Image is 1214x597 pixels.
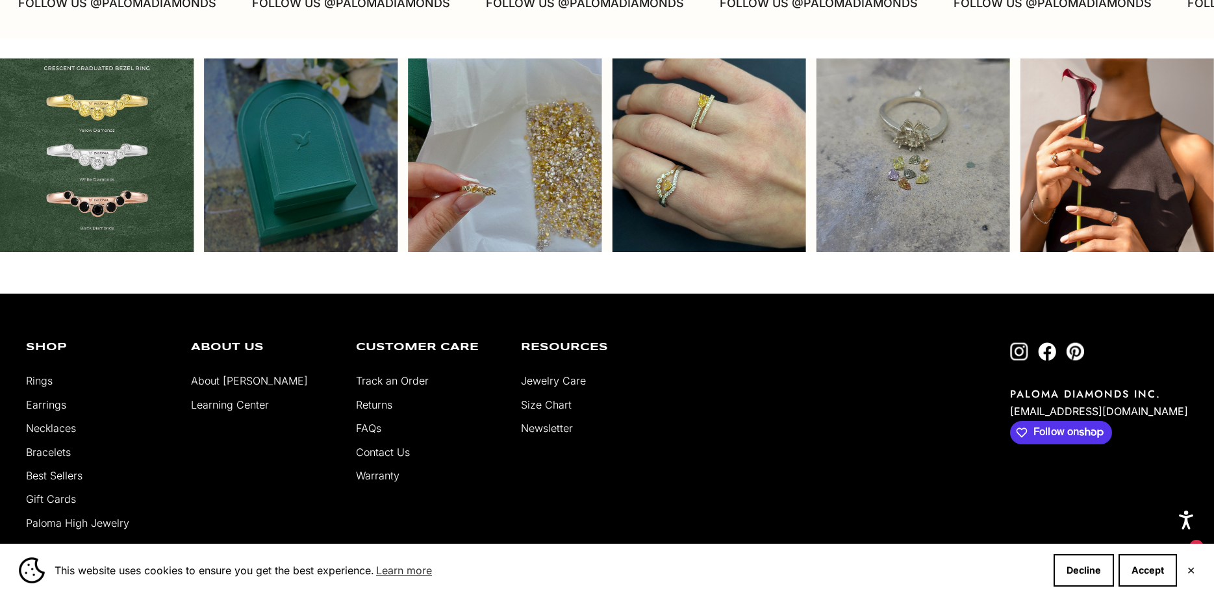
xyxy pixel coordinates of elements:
span: This website uses cookies to ensure you get the best experience. [55,561,1043,580]
a: Jewelry Care [521,374,586,387]
button: Decline [1054,554,1114,587]
a: Warranty [356,469,399,482]
div: Instagram post opens in a popup [1020,58,1214,253]
a: Gift Cards [26,492,76,505]
button: Close [1187,566,1195,574]
a: Newsletter [521,422,573,435]
a: Bracelets [26,446,71,459]
p: About Us [191,342,336,353]
a: Rings [26,374,53,387]
p: Shop [26,342,171,353]
a: About [PERSON_NAME] [191,374,308,387]
div: Instagram post opens in a popup [408,58,602,253]
a: Follow on Facebook [1038,342,1056,361]
p: Customer Care [356,342,501,353]
p: Resources [521,342,666,353]
div: Instagram post opens in a popup [816,58,1010,253]
a: Track an Order [356,374,429,387]
p: [EMAIL_ADDRESS][DOMAIN_NAME] [1010,401,1188,421]
p: PALOMA DIAMONDS INC. [1010,387,1188,401]
a: Follow on Pinterest [1066,342,1084,361]
button: Accept [1119,554,1177,587]
a: Paloma High Jewelry [26,516,129,529]
div: Instagram post opens in a popup [612,58,806,253]
a: Returns [356,398,392,411]
a: Contact Us [356,446,410,459]
a: Earrings [26,398,66,411]
a: Best Sellers [26,469,82,482]
a: Necklaces [26,422,76,435]
img: Cookie banner [19,557,45,583]
a: Size Chart [521,398,572,411]
div: Instagram post opens in a popup [204,58,398,253]
a: Learn more [374,561,434,580]
a: Learning Center [191,398,269,411]
a: Follow on Instagram [1010,342,1028,361]
a: FAQs [356,422,381,435]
